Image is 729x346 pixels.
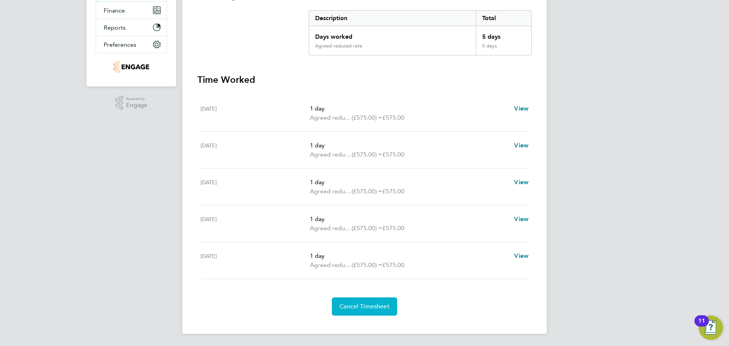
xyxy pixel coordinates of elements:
[200,215,310,233] div: [DATE]
[310,187,352,196] span: Agreed reduced rate
[352,114,382,121] span: (£575.00) =
[310,150,352,159] span: Agreed reduced rate
[96,61,167,73] a: Go to home page
[309,11,476,26] div: Description
[514,142,529,149] span: View
[315,43,362,49] div: Agreed reduced rate
[514,178,529,187] a: View
[310,251,508,261] p: 1 day
[104,41,136,48] span: Preferences
[382,224,404,232] span: £575.00
[382,114,404,121] span: £575.00
[310,224,352,233] span: Agreed reduced rate
[104,7,125,14] span: Finance
[96,19,167,36] button: Reports
[514,251,529,261] a: View
[332,297,397,316] button: Cancel Timesheet
[514,141,529,150] a: View
[200,141,310,159] div: [DATE]
[514,215,529,224] a: View
[310,178,508,187] p: 1 day
[476,11,531,26] div: Total
[114,61,149,73] img: damiagroup-logo-retina.png
[200,104,310,122] div: [DATE]
[476,43,531,55] div: 5 days
[382,151,404,158] span: £575.00
[514,179,529,186] span: View
[96,36,167,53] button: Preferences
[476,26,531,43] div: 5 days
[352,151,382,158] span: (£575.00) =
[310,141,508,150] p: 1 day
[339,303,390,310] span: Cancel Timesheet
[382,188,404,195] span: £575.00
[310,261,352,270] span: Agreed reduced rate
[310,104,508,113] p: 1 day
[514,105,529,112] span: View
[514,252,529,259] span: View
[200,178,310,196] div: [DATE]
[514,215,529,223] span: View
[698,321,705,331] div: 11
[352,224,382,232] span: (£575.00) =
[352,188,382,195] span: (£575.00) =
[352,261,382,269] span: (£575.00) =
[126,96,147,102] span: Powered by
[309,10,532,55] div: Summary
[309,26,476,43] div: Days worked
[382,261,404,269] span: £575.00
[126,102,147,109] span: Engage
[115,96,148,110] a: Powered byEngage
[699,316,723,340] button: Open Resource Center, 11 new notifications
[96,2,167,19] button: Finance
[197,74,532,86] h3: Time Worked
[514,104,529,113] a: View
[200,251,310,270] div: [DATE]
[310,113,352,122] span: Agreed reduced rate
[104,24,126,31] span: Reports
[310,215,508,224] p: 1 day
